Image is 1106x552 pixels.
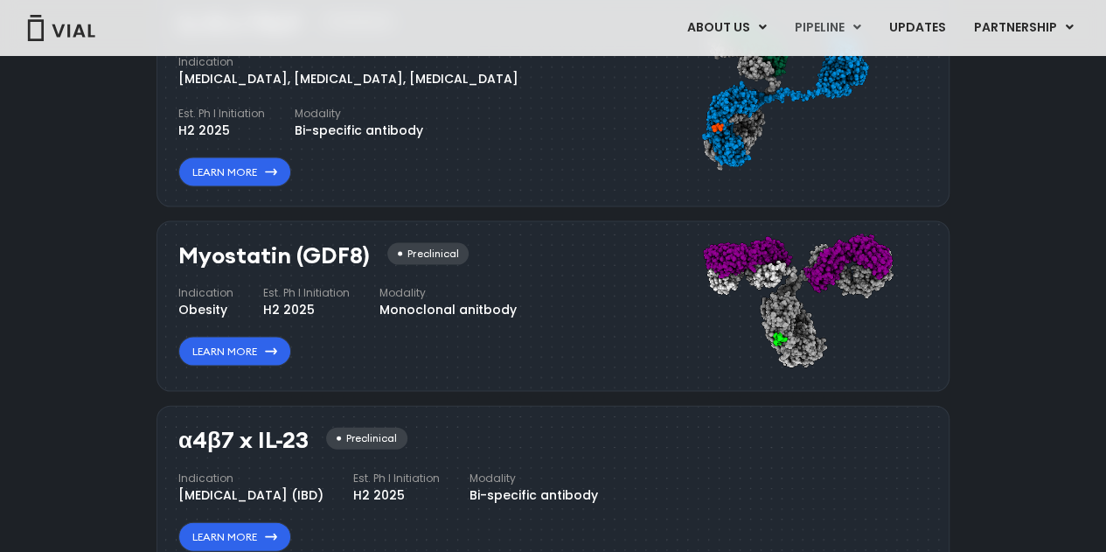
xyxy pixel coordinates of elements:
[178,106,265,122] h4: Est. Ph I Initiation
[178,522,291,552] a: Learn More
[295,122,423,140] div: Bi-specific antibody
[379,301,517,319] div: Monoclonal anitbody
[326,428,407,450] div: Preclinical
[178,471,323,486] h4: Indication
[263,285,350,301] h4: Est. Ph I Initiation
[470,486,598,505] div: Bi-specific antibody
[178,337,291,367] a: Learn More
[178,285,233,301] h4: Indication
[178,486,323,505] div: [MEDICAL_DATA] (IBD)
[379,285,517,301] h4: Modality
[353,486,440,505] div: H2 2025
[960,13,1088,43] a: PARTNERSHIPMenu Toggle
[26,15,96,41] img: Vial Logo
[470,471,598,486] h4: Modality
[178,243,370,269] h3: Myostatin (GDF8)
[263,301,350,319] div: H2 2025
[178,301,233,319] div: Obesity
[178,428,309,453] h3: α4β7 x IL-23
[781,13,874,43] a: PIPELINEMenu Toggle
[875,13,959,43] a: UPDATES
[178,70,518,88] div: [MEDICAL_DATA], [MEDICAL_DATA], [MEDICAL_DATA]
[387,243,469,265] div: Preclinical
[673,13,780,43] a: ABOUT USMenu Toggle
[178,122,265,140] div: H2 2025
[353,471,440,486] h4: Est. Ph I Initiation
[178,157,291,187] a: Learn More
[178,54,518,70] h4: Indication
[295,106,423,122] h4: Modality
